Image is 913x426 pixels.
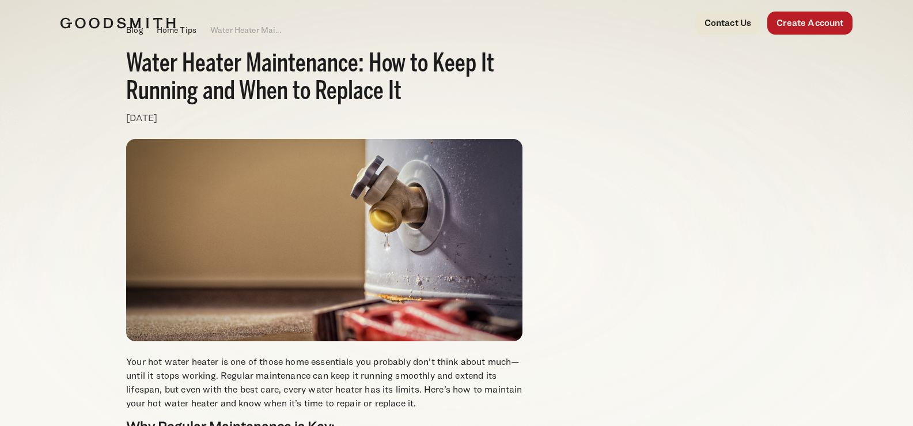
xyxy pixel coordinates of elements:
h2: Water Heater Maintenance: How to Keep It Running and When to Replace It [126,51,522,107]
a: Create Account [767,12,853,35]
img: Goodsmith [60,17,176,29]
p: [DATE] [126,111,522,125]
a: Contact Us [695,12,761,35]
p: Your hot water heater is one of those home essentials you probably don’t think about much—until i... [126,355,522,410]
img: Water Heater Maintenance: How to Keep It Running and When to Replace It [126,139,522,341]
